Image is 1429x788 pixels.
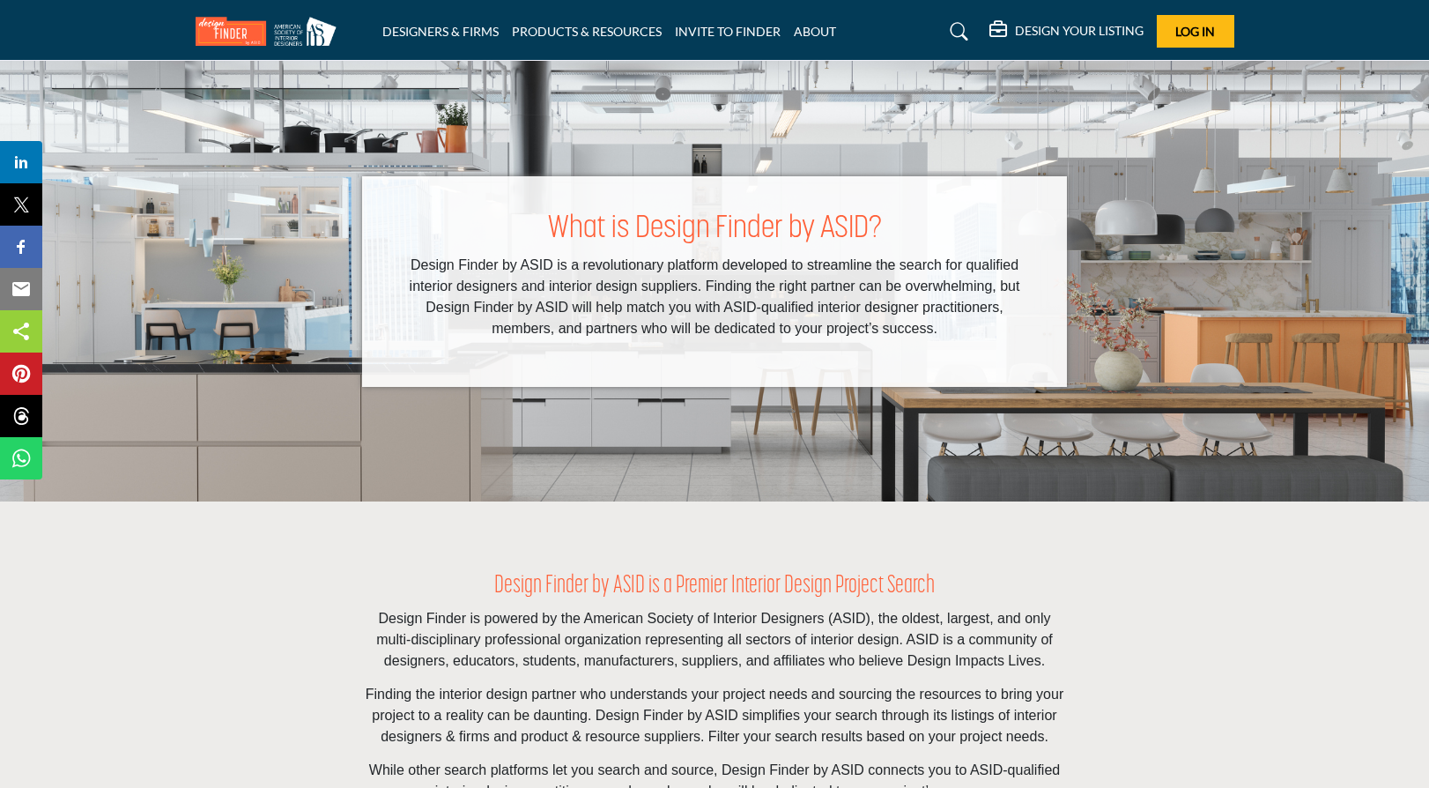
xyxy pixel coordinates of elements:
p: Design Finder is powered by the American Society of Interior Designers (ASID), the oldest, larges... [362,608,1067,672]
a: Search [933,18,980,46]
button: Log In [1157,15,1234,48]
p: Finding the interior design partner who understands your project needs and sourcing the resources... [362,684,1067,747]
p: Design Finder by ASID is a revolutionary platform developed to streamline the search for qualifie... [397,255,1032,339]
h2: Design Finder by ASID is a Premier Interior Design Project Search [362,572,1067,602]
a: INVITE TO FINDER [675,24,781,39]
a: DESIGNERS & FIRMS [382,24,499,39]
img: Site Logo [196,17,345,46]
h5: DESIGN YOUR LISTING [1015,23,1144,39]
a: ABOUT [794,24,836,39]
span: Log In [1175,24,1215,39]
h1: What is Design Finder by ASID? [397,212,1032,249]
div: DESIGN YOUR LISTING [989,21,1144,42]
a: PRODUCTS & RESOURCES [512,24,662,39]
